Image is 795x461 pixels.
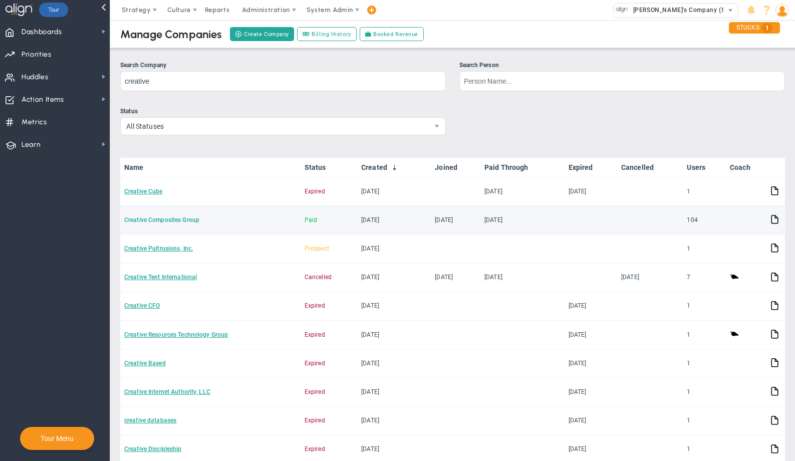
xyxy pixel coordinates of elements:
td: [DATE] [565,378,617,406]
a: Created [361,163,427,171]
span: All Statuses [121,118,428,135]
span: 1 [762,23,772,33]
td: [DATE] [565,177,617,206]
a: Creative Resources Technology Group [124,331,228,338]
a: Paid Through [484,163,560,171]
td: 1 [683,321,726,349]
td: 1 [683,177,726,206]
td: [DATE] [480,177,565,206]
a: Creative Tent International [124,274,197,281]
a: creative databases [124,417,176,424]
a: Joined [435,163,476,171]
td: [DATE] [357,177,431,206]
span: select [428,118,445,135]
div: Search Person [459,61,785,70]
td: [DATE] [431,264,480,292]
td: [DATE] [431,206,480,235]
td: [DATE] [357,321,431,349]
span: Dashboards [22,22,62,43]
div: STUCKS [729,22,780,34]
a: Status [305,163,353,171]
td: [DATE] [480,264,565,292]
td: [DATE] [480,206,565,235]
img: 33318.Company.photo [616,4,628,16]
span: Expired [305,445,325,452]
span: Expired [305,360,325,367]
span: Expired [305,302,325,309]
a: Name [124,163,296,171]
td: [DATE] [357,407,431,435]
input: Search Person [459,71,785,91]
td: 1 [683,378,726,406]
span: Administration [242,6,290,14]
span: Cancelled [305,274,332,281]
a: Cancelled [621,163,679,171]
div: Status [120,107,446,116]
td: 7 [683,264,726,292]
a: Billing History [297,27,357,41]
a: Booked Revenue [360,27,424,41]
td: 1 [683,292,726,321]
td: 1 [683,407,726,435]
td: [DATE] [617,264,683,292]
span: Expired [305,331,325,338]
span: Paid [305,216,318,223]
span: Expired [305,188,325,195]
span: select [723,4,738,18]
a: Expired [569,163,613,171]
span: [PERSON_NAME]'s Company (Sandbox) [628,4,749,17]
td: [DATE] [357,264,431,292]
span: Culture [167,6,191,14]
a: Creative Pultrusions, Inc. [124,245,193,252]
a: Creative Internet Authority, LLC [124,388,210,395]
td: [DATE] [357,206,431,235]
img: 48978.Person.photo [775,4,789,17]
td: 104 [683,206,726,235]
a: Coach [730,163,762,171]
td: [DATE] [357,235,431,263]
input: Search Company [120,71,446,91]
span: System Admin [307,6,353,14]
a: Creative Composites Group [124,216,199,223]
td: 1 [683,349,726,378]
td: 1 [683,235,726,263]
a: Creative Discipleship [124,445,182,452]
td: [DATE] [565,321,617,349]
button: Create Company [230,27,294,41]
span: Metrics [22,112,47,133]
span: Learn [22,134,41,155]
span: Strategy [122,6,151,14]
div: Search Company [120,61,446,70]
span: Prospect [305,245,329,252]
span: Expired [305,417,325,424]
td: [DATE] [357,378,431,406]
div: Manage Companies [120,28,222,41]
td: [DATE] [357,292,431,321]
a: Creative Based [124,360,166,367]
a: Users [687,163,721,171]
td: [DATE] [565,349,617,378]
button: Tour Menu [38,434,77,443]
a: Creative Cube [124,188,163,195]
td: [DATE] [565,407,617,435]
span: Priorities [22,44,52,65]
span: Action Items [22,89,64,110]
span: Expired [305,388,325,395]
a: Creative CFO [124,302,160,309]
span: Huddles [22,67,49,88]
td: [DATE] [357,349,431,378]
td: [DATE] [565,292,617,321]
